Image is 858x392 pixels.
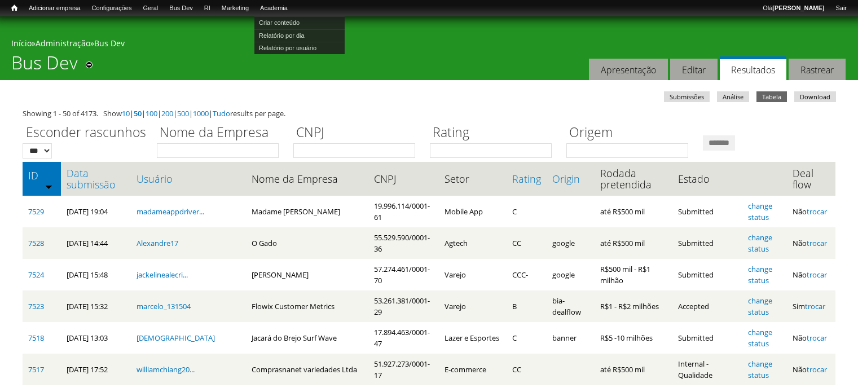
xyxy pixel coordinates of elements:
[807,270,827,280] a: trocar
[672,322,743,354] td: Submitted
[439,322,507,354] td: Lazer e Esportes
[787,162,835,196] th: Deal flow
[589,59,668,81] a: Apresentação
[748,327,772,349] a: change status
[246,227,369,259] td: O Gado
[595,322,672,354] td: R$5 -10 milhões
[137,3,164,14] a: Geral
[213,108,230,118] a: Tudo
[28,333,44,343] a: 7518
[45,183,52,190] img: ordem crescente
[61,227,131,259] td: [DATE] 14:44
[439,290,507,322] td: Varejo
[11,4,17,12] span: Início
[439,354,507,385] td: E-commerce
[177,108,189,118] a: 500
[507,290,547,322] td: B
[94,38,125,49] a: Bus Dev
[246,196,369,227] td: Madame [PERSON_NAME]
[61,259,131,290] td: [DATE] 15:48
[672,196,743,227] td: Submitted
[595,290,672,322] td: R$1 - R$2 milhões
[61,322,131,354] td: [DATE] 13:03
[122,108,130,118] a: 10
[164,3,199,14] a: Bus Dev
[199,3,216,14] a: RI
[807,238,827,248] a: trocar
[246,259,369,290] td: [PERSON_NAME]
[720,56,786,81] a: Resultados
[717,91,749,102] a: Análise
[787,354,835,385] td: Não
[161,108,173,118] a: 200
[439,227,507,259] td: Agtech
[757,3,830,14] a: Olá[PERSON_NAME]
[28,170,55,181] a: ID
[789,59,846,81] a: Rastrear
[430,123,559,143] label: Rating
[595,227,672,259] td: até R$500 mil
[368,196,438,227] td: 19.996.114/0001-61
[595,196,672,227] td: até R$500 mil
[672,227,743,259] td: Submitted
[28,364,44,375] a: 7517
[137,301,191,311] a: marcelo_131504
[439,259,507,290] td: Varejo
[157,123,286,143] label: Nome da Empresa
[28,270,44,280] a: 7524
[748,296,772,317] a: change status
[787,227,835,259] td: Não
[595,354,672,385] td: até R$500 mil
[137,270,188,280] a: jackelinealecri...
[254,3,293,14] a: Academia
[748,232,772,254] a: change status
[807,206,827,217] a: trocar
[293,123,423,143] label: CNPJ
[507,227,547,259] td: CC
[193,108,209,118] a: 1000
[439,196,507,227] td: Mobile App
[664,91,710,102] a: Submissões
[216,3,254,14] a: Marketing
[794,91,836,102] a: Download
[28,238,44,248] a: 7528
[672,259,743,290] td: Submitted
[507,196,547,227] td: C
[566,123,696,143] label: Origem
[756,91,787,102] a: Tabela
[368,162,438,196] th: CNPJ
[146,108,157,118] a: 100
[23,108,835,119] div: Showing 1 - 50 of 4173. Show | | | | | | results per page.
[246,322,369,354] td: Jacará do Brejo Surf Wave
[787,196,835,227] td: Não
[787,259,835,290] td: Não
[507,354,547,385] td: CC
[512,173,541,184] a: Rating
[11,38,32,49] a: Início
[552,173,589,184] a: Origin
[807,333,827,343] a: trocar
[61,290,131,322] td: [DATE] 15:32
[11,52,78,80] h1: Bus Dev
[772,5,824,11] strong: [PERSON_NAME]
[787,322,835,354] td: Não
[67,168,125,190] a: Data submissão
[368,227,438,259] td: 55.529.590/0001-36
[595,162,672,196] th: Rodada pretendida
[507,259,547,290] td: CCC-
[86,3,138,14] a: Configurações
[547,259,595,290] td: google
[748,359,772,380] a: change status
[672,354,743,385] td: Internal - Qualidade
[368,290,438,322] td: 53.261.381/0001-29
[246,354,369,385] td: Comprasnanet variedades Ltda
[137,206,204,217] a: madameappdriver...
[28,206,44,217] a: 7529
[23,123,149,143] label: Esconder rascunhos
[36,38,90,49] a: Administração
[805,301,825,311] a: trocar
[61,196,131,227] td: [DATE] 19:04
[6,3,23,14] a: Início
[246,162,369,196] th: Nome da Empresa
[547,290,595,322] td: bia-dealflow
